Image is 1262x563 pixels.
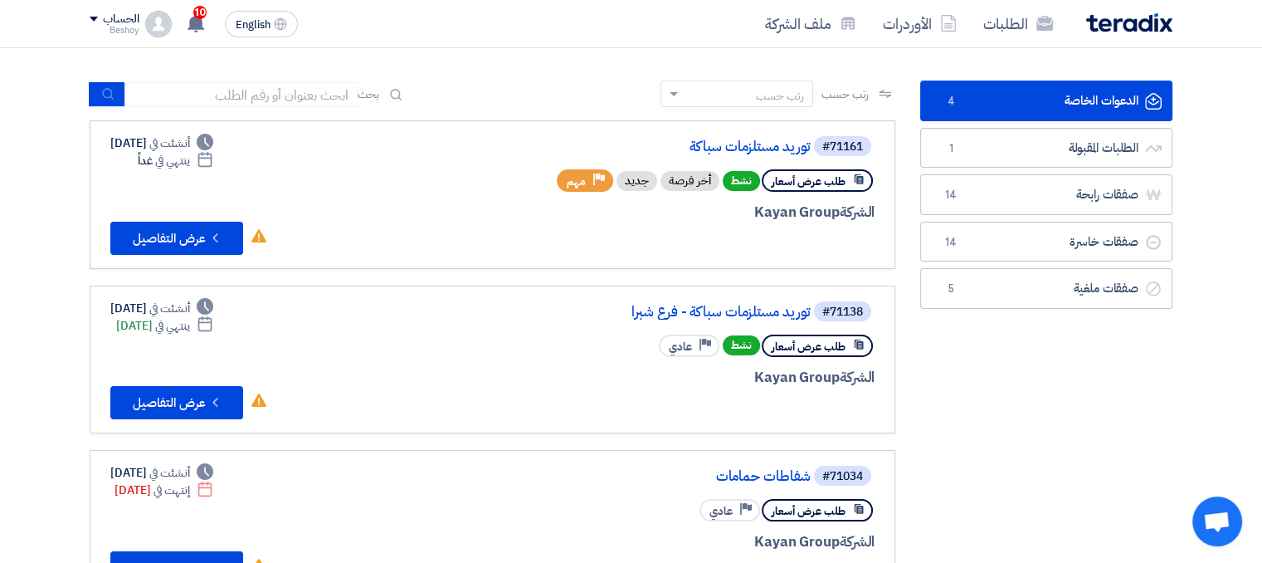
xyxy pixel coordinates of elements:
span: نشط [723,171,760,191]
span: طلب عرض أسعار [772,174,845,189]
div: Beshoy [90,26,139,35]
div: غداً [138,152,213,169]
div: [DATE] [116,317,213,335]
span: إنتهت في [153,482,189,499]
div: [DATE] [110,300,213,317]
div: #71161 [822,141,863,153]
span: 14 [941,234,961,251]
a: توريد مستلزمات سباكة - فرع شبرا [479,305,811,320]
span: 5 [941,281,961,297]
div: Kayan Group [475,202,875,223]
span: الشركة [840,367,875,388]
a: شفاطات حمامات [479,469,811,484]
a: توريد مستلزمات سباكة [479,140,811,154]
div: أخر فرصة [660,171,719,191]
a: الطلبات [970,4,1066,43]
div: Kayan Group [475,367,875,389]
span: أنشئت في [149,135,189,152]
div: Kayan Group [475,531,875,553]
div: [DATE] [110,135,213,152]
a: ملف الشركة [752,4,870,43]
div: جديد [616,171,657,191]
div: الحساب [103,12,139,27]
span: 4 [941,93,961,110]
a: صفقات ملغية5 [920,268,1172,309]
span: الشركة [840,202,875,223]
span: عادي [709,503,733,519]
button: عرض التفاصيل [110,386,243,419]
button: English [225,11,298,37]
span: أنشئت في [149,464,189,482]
span: بحث [358,86,379,103]
button: عرض التفاصيل [110,222,243,255]
a: صفقات رابحة14 [920,174,1172,215]
img: profile_test.png [145,11,172,37]
div: #71138 [822,306,863,318]
div: [DATE] [115,482,213,499]
span: ينتهي في [155,152,189,169]
span: الشركة [840,531,875,552]
span: مهم [567,174,586,189]
span: 10 [193,6,207,19]
span: رتب حسب [821,86,869,103]
a: الدعوات الخاصة4 [920,81,1172,121]
span: طلب عرض أسعار [772,339,845,355]
a: دردشة مفتوحة [1192,497,1242,546]
span: أنشئت في [149,300,189,317]
span: نشط [723,335,760,355]
span: 1 [941,140,961,157]
div: [DATE] [110,464,213,482]
img: Teradix logo [1086,13,1172,32]
a: الطلبات المقبولة1 [920,128,1172,169]
span: عادي [669,339,692,355]
div: رتب حسب [756,87,804,105]
span: English [236,19,270,31]
span: ينتهي في [155,317,189,335]
input: ابحث بعنوان أو رقم الطلب [125,82,358,107]
a: صفقات خاسرة14 [920,222,1172,262]
span: طلب عرض أسعار [772,503,845,519]
div: #71034 [822,471,863,482]
span: 14 [941,187,961,203]
a: الأوردرات [870,4,970,43]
